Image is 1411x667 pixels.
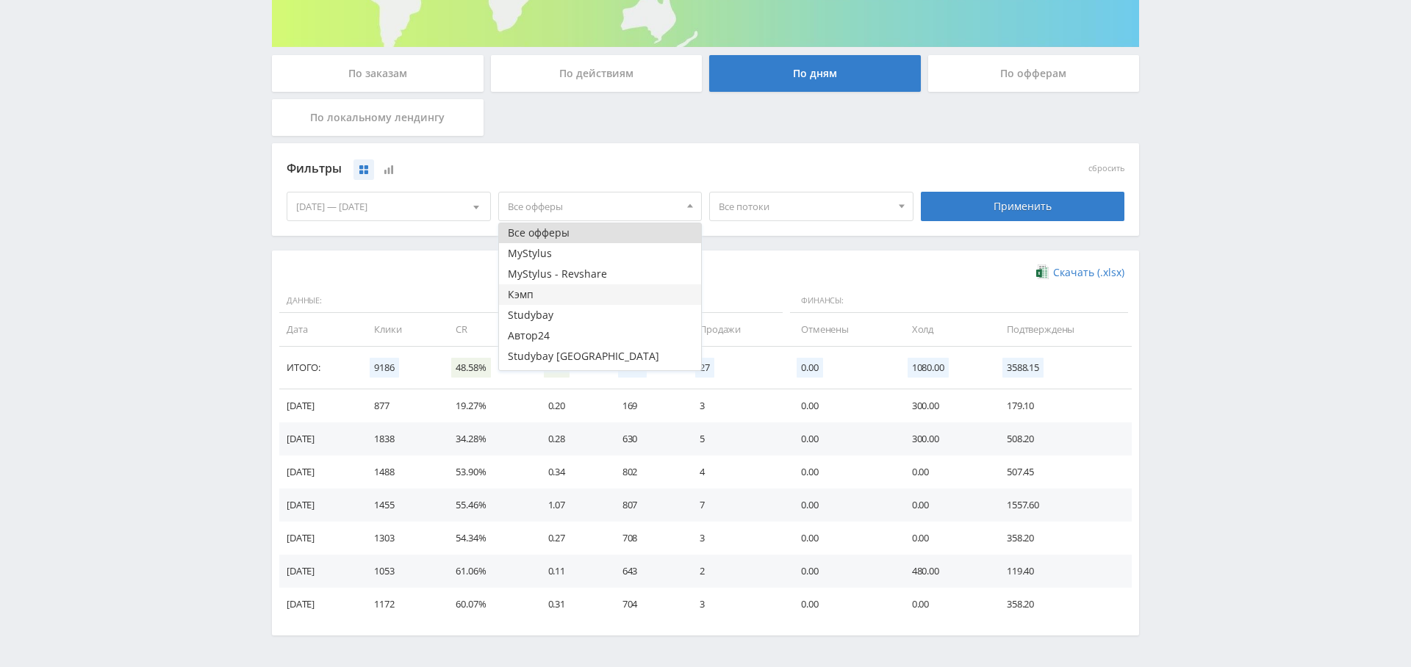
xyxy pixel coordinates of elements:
[897,555,992,588] td: 480.00
[685,389,786,422] td: 3
[370,358,398,378] span: 9186
[786,522,897,555] td: 0.00
[786,555,897,588] td: 0.00
[992,555,1132,588] td: 119.40
[359,422,441,455] td: 1838
[608,488,685,522] td: 807
[279,389,359,422] td: [DATE]
[359,588,441,621] td: 1172
[534,522,608,555] td: 0.27
[499,325,702,346] button: Автор24
[992,313,1132,346] td: Подтверждены
[928,55,1140,92] div: По офферам
[534,455,608,488] td: 0.34
[992,455,1132,488] td: 507.45
[441,389,533,422] td: 19.27%
[786,588,897,621] td: 0.00
[1036,265,1124,280] a: Скачать (.xlsx)
[685,455,786,488] td: 4
[359,522,441,555] td: 1303
[359,455,441,488] td: 1488
[1002,358,1044,378] span: 3588.15
[359,488,441,522] td: 1455
[279,347,359,389] td: Итого:
[499,223,702,243] button: Все офферы
[287,192,490,220] div: [DATE] — [DATE]
[279,422,359,455] td: [DATE]
[499,346,702,367] button: Studybay [GEOGRAPHIC_DATA]
[441,455,533,488] td: 53.90%
[499,243,702,264] button: MyStylus
[908,358,949,378] span: 1080.00
[797,358,822,378] span: 0.00
[685,555,786,588] td: 2
[608,555,685,588] td: 643
[359,389,441,422] td: 877
[508,192,680,220] span: Все офферы
[441,422,533,455] td: 34.28%
[685,522,786,555] td: 3
[685,422,786,455] td: 5
[272,55,484,92] div: По заказам
[786,389,897,422] td: 0.00
[499,367,702,387] button: Studybay CPA
[441,313,533,346] td: CR
[992,422,1132,455] td: 508.20
[608,522,685,555] td: 708
[441,522,533,555] td: 54.34%
[441,555,533,588] td: 61.06%
[534,588,608,621] td: 0.31
[441,488,533,522] td: 55.46%
[1053,267,1124,278] span: Скачать (.xlsx)
[786,422,897,455] td: 0.00
[534,488,608,522] td: 1.07
[897,588,992,621] td: 0.00
[897,522,992,555] td: 0.00
[279,313,359,346] td: Дата
[608,389,685,422] td: 169
[359,555,441,588] td: 1053
[279,488,359,522] td: [DATE]
[992,522,1132,555] td: 358.20
[921,192,1125,221] div: Применить
[279,522,359,555] td: [DATE]
[279,555,359,588] td: [DATE]
[685,313,786,346] td: Продажи
[608,422,685,455] td: 630
[992,588,1132,621] td: 358.20
[608,455,685,488] td: 802
[279,588,359,621] td: [DATE]
[709,55,921,92] div: По дням
[992,389,1132,422] td: 179.10
[786,313,897,346] td: Отменены
[279,455,359,488] td: [DATE]
[499,305,702,325] button: Studybay
[786,455,897,488] td: 0.00
[491,55,703,92] div: По действиям
[897,389,992,422] td: 300.00
[897,455,992,488] td: 0.00
[897,488,992,522] td: 0.00
[279,289,604,314] span: Данные:
[1088,164,1124,173] button: сбросить
[790,289,1128,314] span: Финансы:
[441,588,533,621] td: 60.07%
[534,555,608,588] td: 0.11
[451,358,490,378] span: 48.58%
[534,389,608,422] td: 0.20
[1036,264,1049,279] img: xlsx
[992,488,1132,522] td: 1557.60
[272,99,484,136] div: По локальному лендингу
[608,588,685,621] td: 704
[685,588,786,621] td: 3
[499,264,702,284] button: MyStylus - Revshare
[499,284,702,305] button: Кэмп
[786,488,897,522] td: 0.00
[897,313,992,346] td: Холд
[534,422,608,455] td: 0.28
[359,313,441,346] td: Клики
[719,192,891,220] span: Все потоки
[897,422,992,455] td: 300.00
[685,488,786,522] td: 7
[695,358,714,378] span: 27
